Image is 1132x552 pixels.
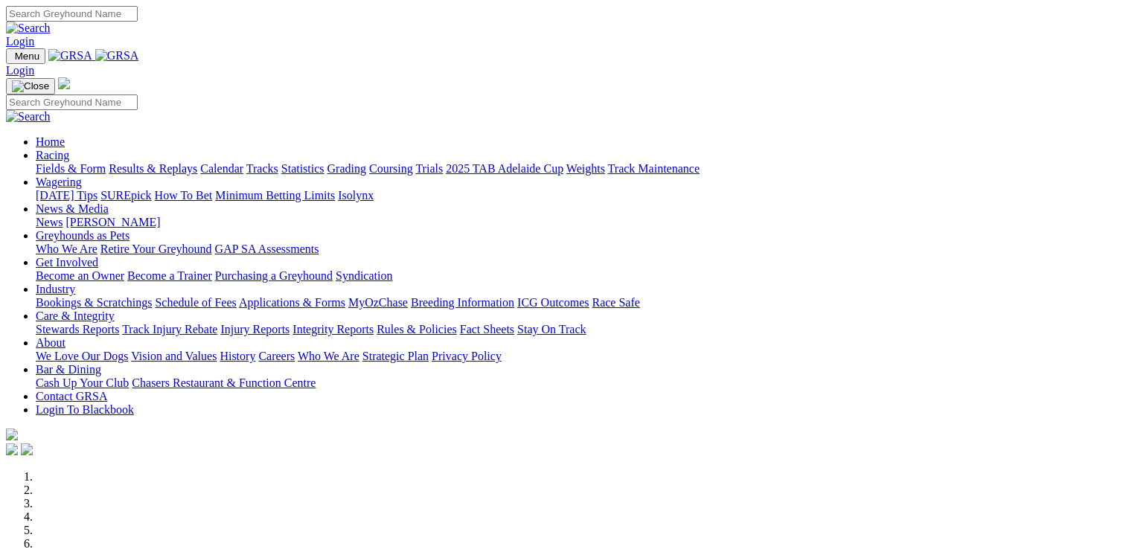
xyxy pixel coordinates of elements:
[220,323,290,336] a: Injury Reports
[517,296,589,309] a: ICG Outcomes
[36,269,1126,283] div: Get Involved
[36,296,152,309] a: Bookings & Scratchings
[36,189,97,202] a: [DATE] Tips
[239,296,345,309] a: Applications & Forms
[48,49,92,62] img: GRSA
[292,323,374,336] a: Integrity Reports
[155,296,236,309] a: Schedule of Fees
[281,162,324,175] a: Statistics
[132,376,316,389] a: Chasers Restaurant & Function Centre
[36,390,107,402] a: Contact GRSA
[215,243,319,255] a: GAP SA Assessments
[12,80,49,92] img: Close
[36,296,1126,309] div: Industry
[517,323,586,336] a: Stay On Track
[6,48,45,64] button: Toggle navigation
[6,429,18,440] img: logo-grsa-white.png
[36,256,98,269] a: Get Involved
[36,243,1126,256] div: Greyhounds as Pets
[215,269,333,282] a: Purchasing a Greyhound
[36,350,1126,363] div: About
[15,51,39,62] span: Menu
[592,296,639,309] a: Race Safe
[36,309,115,322] a: Care & Integrity
[58,77,70,89] img: logo-grsa-white.png
[36,376,129,389] a: Cash Up Your Club
[327,162,366,175] a: Grading
[36,243,97,255] a: Who We Are
[21,443,33,455] img: twitter.svg
[36,283,75,295] a: Industry
[36,269,124,282] a: Become an Owner
[36,336,65,349] a: About
[36,323,119,336] a: Stewards Reports
[298,350,359,362] a: Who We Are
[432,350,502,362] a: Privacy Policy
[36,149,69,161] a: Racing
[36,363,101,376] a: Bar & Dining
[122,323,217,336] a: Track Injury Rebate
[100,189,151,202] a: SUREpick
[36,229,129,242] a: Greyhounds as Pets
[131,350,217,362] a: Vision and Values
[6,35,34,48] a: Login
[36,189,1126,202] div: Wagering
[109,162,197,175] a: Results & Replays
[566,162,605,175] a: Weights
[6,110,51,123] img: Search
[36,135,65,148] a: Home
[215,189,335,202] a: Minimum Betting Limits
[369,162,413,175] a: Coursing
[155,189,213,202] a: How To Bet
[362,350,429,362] a: Strategic Plan
[6,443,18,455] img: facebook.svg
[377,323,457,336] a: Rules & Policies
[6,94,138,110] input: Search
[36,216,1126,229] div: News & Media
[220,350,255,362] a: History
[36,323,1126,336] div: Care & Integrity
[65,216,160,228] a: [PERSON_NAME]
[6,6,138,22] input: Search
[460,323,514,336] a: Fact Sheets
[446,162,563,175] a: 2025 TAB Adelaide Cup
[336,269,392,282] a: Syndication
[36,162,106,175] a: Fields & Form
[338,189,374,202] a: Isolynx
[246,162,278,175] a: Tracks
[95,49,139,62] img: GRSA
[411,296,514,309] a: Breeding Information
[6,78,55,94] button: Toggle navigation
[36,162,1126,176] div: Racing
[127,269,212,282] a: Become a Trainer
[36,216,63,228] a: News
[36,403,134,416] a: Login To Blackbook
[36,202,109,215] a: News & Media
[100,243,212,255] a: Retire Your Greyhound
[415,162,443,175] a: Trials
[6,64,34,77] a: Login
[36,350,128,362] a: We Love Our Dogs
[608,162,700,175] a: Track Maintenance
[36,176,82,188] a: Wagering
[258,350,295,362] a: Careers
[6,22,51,35] img: Search
[36,376,1126,390] div: Bar & Dining
[348,296,408,309] a: MyOzChase
[200,162,243,175] a: Calendar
